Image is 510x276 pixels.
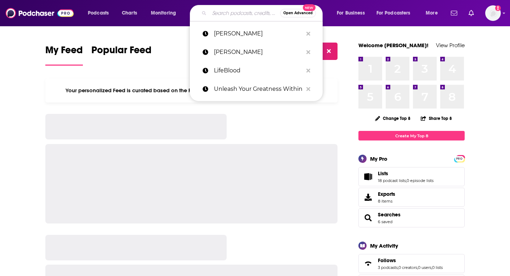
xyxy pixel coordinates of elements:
[45,44,83,66] a: My Feed
[358,208,465,227] span: Searches
[88,8,109,18] span: Podcasts
[448,7,460,19] a: Show notifications dropdown
[358,188,465,207] a: Exports
[151,8,176,18] span: Monitoring
[417,265,418,270] span: ,
[190,24,323,43] a: [PERSON_NAME]
[378,265,398,270] a: 3 podcasts
[378,178,406,183] a: 18 podcast lists
[436,42,465,49] a: View Profile
[420,111,452,125] button: Share Top 8
[432,265,443,270] a: 0 lists
[361,259,375,269] a: Follows
[117,7,141,19] a: Charts
[214,80,303,98] p: Unleash Your Greatness Within
[371,114,415,123] button: Change Top 8
[485,5,501,21] button: Show profile menu
[406,178,407,183] span: ,
[190,80,323,98] a: Unleash Your Greatness Within
[190,43,323,61] a: [PERSON_NAME]
[372,7,421,19] button: open menu
[83,7,118,19] button: open menu
[378,219,392,224] a: 6 saved
[378,211,401,218] a: Searches
[361,172,375,182] a: Lists
[378,191,395,197] span: Exports
[421,7,447,19] button: open menu
[214,43,303,61] p: Hannah Berner
[495,5,501,11] svg: Add a profile image
[91,44,152,60] span: Popular Feed
[6,6,74,20] img: Podchaser - Follow, Share and Rate Podcasts
[209,7,280,19] input: Search podcasts, credits, & more...
[358,131,465,140] a: Create My Top 8
[283,11,313,15] span: Open Advanced
[214,24,303,43] p: Hannah Berner
[45,44,83,60] span: My Feed
[358,167,465,186] span: Lists
[378,170,388,177] span: Lists
[358,254,465,273] span: Follows
[378,199,395,204] span: 8 items
[45,78,338,103] div: Your personalized Feed is curated based on the Podcasts, Creators, Users, and Lists that you Follow.
[332,7,374,19] button: open menu
[361,213,375,223] a: Searches
[466,7,477,19] a: Show notifications dropdown
[398,265,417,270] a: 0 creators
[214,61,303,80] p: LifeBlood
[197,5,329,21] div: Search podcasts, credits, & more...
[358,42,429,49] a: Welcome [PERSON_NAME]!
[91,44,152,66] a: Popular Feed
[455,156,464,161] a: PRO
[378,257,443,264] a: Follows
[146,7,185,19] button: open menu
[337,8,365,18] span: For Business
[426,8,438,18] span: More
[378,257,396,264] span: Follows
[407,178,433,183] a: 0 episode lists
[431,265,432,270] span: ,
[303,4,316,11] span: New
[361,192,375,202] span: Exports
[485,5,501,21] span: Logged in as megcassidy
[485,5,501,21] img: User Profile
[190,61,323,80] a: LifeBlood
[122,8,137,18] span: Charts
[398,265,398,270] span: ,
[370,155,387,162] div: My Pro
[280,9,316,17] button: Open AdvancedNew
[370,242,398,249] div: My Activity
[378,170,433,177] a: Lists
[418,265,431,270] a: 0 users
[376,8,410,18] span: For Podcasters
